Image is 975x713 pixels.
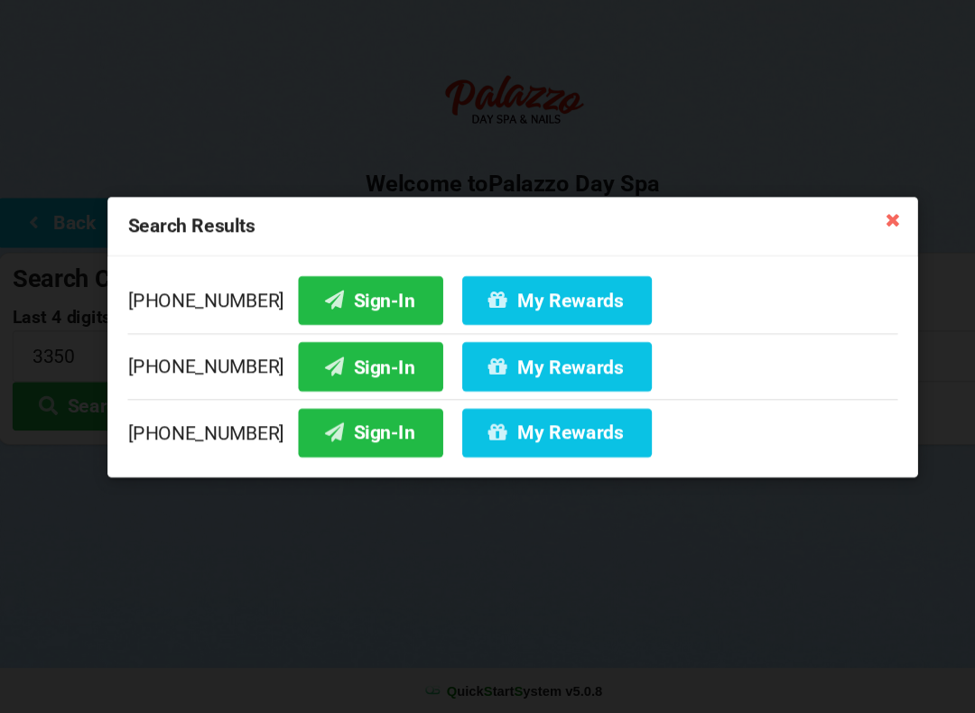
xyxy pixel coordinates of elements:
[440,424,619,470] button: My Rewards
[123,415,852,470] div: [PHONE_NUMBER]
[284,299,422,345] button: Sign-In
[104,224,871,280] div: Search Results
[284,424,422,470] button: Sign-In
[440,361,619,407] button: My Rewards
[440,299,619,345] button: My Rewards
[123,299,852,353] div: [PHONE_NUMBER]
[284,361,422,407] button: Sign-In
[123,353,852,416] div: [PHONE_NUMBER]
